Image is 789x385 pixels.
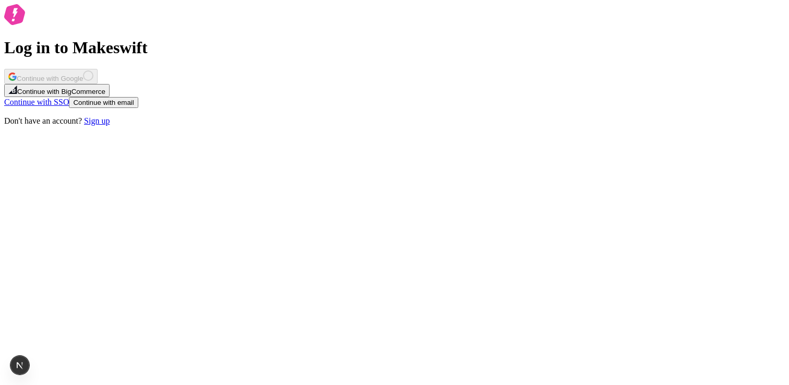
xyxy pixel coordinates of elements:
[4,38,785,57] h1: Log in to Makeswift
[17,88,105,95] span: Continue with BigCommerce
[73,99,134,106] span: Continue with email
[69,97,138,108] button: Continue with email
[4,116,785,126] p: Don't have an account?
[84,116,110,125] a: Sign up
[4,84,110,97] button: Continue with BigCommerce
[4,98,69,106] a: Continue with SSO
[17,75,83,82] span: Continue with Google
[4,69,98,84] button: Continue with Google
